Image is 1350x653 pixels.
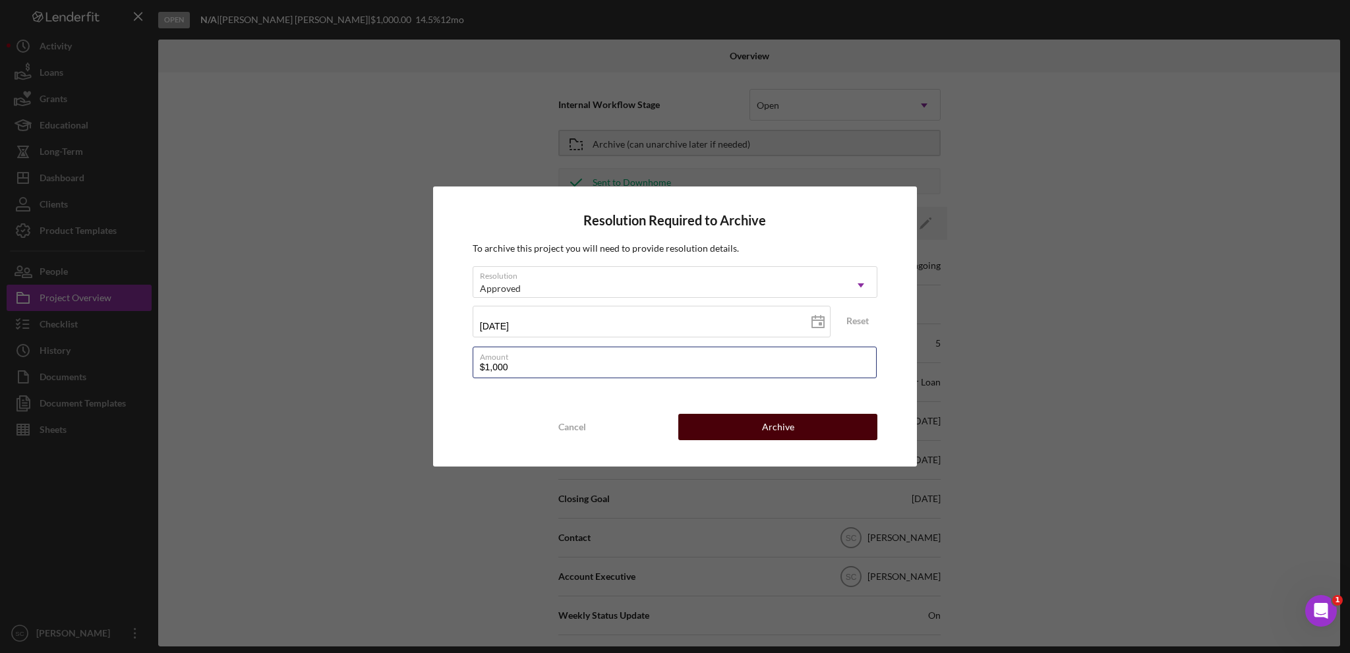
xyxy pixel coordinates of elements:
[678,414,877,440] button: Archive
[1332,595,1343,606] span: 1
[473,213,877,228] h4: Resolution Required to Archive
[480,347,877,362] label: Amount
[846,311,869,331] div: Reset
[1305,595,1337,627] iframe: Intercom live chat
[473,414,672,440] button: Cancel
[762,414,794,440] div: Archive
[480,283,521,294] div: Approved
[473,241,877,256] p: To archive this project you will need to provide resolution details.
[558,414,586,440] div: Cancel
[838,311,877,331] button: Reset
